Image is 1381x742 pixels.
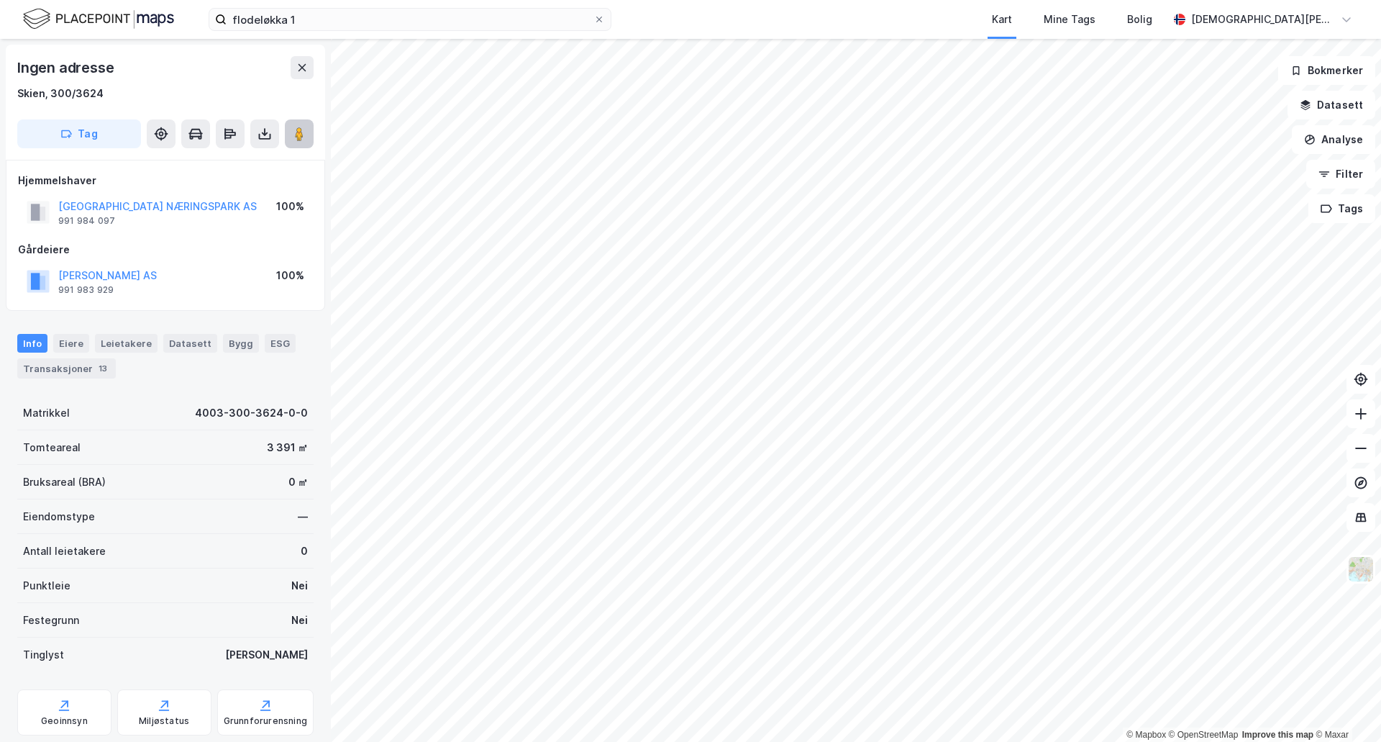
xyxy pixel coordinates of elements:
div: ESG [265,334,296,353]
div: Leietakere [95,334,158,353]
input: Søk på adresse, matrikkel, gårdeiere, leietakere eller personer [227,9,593,30]
div: Ingen adresse [17,56,117,79]
iframe: Chat Widget [1309,673,1381,742]
div: [DEMOGRAPHIC_DATA][PERSON_NAME] [1191,11,1335,28]
div: Festegrunn [23,612,79,629]
button: Tags [1308,194,1375,223]
div: — [298,508,308,525]
div: Mine Tags [1044,11,1095,28]
div: Gårdeiere [18,241,313,258]
div: 4003-300-3624-0-0 [195,404,308,422]
div: Kart [992,11,1012,28]
div: 100% [276,267,304,284]
div: Eiendomstype [23,508,95,525]
div: 991 984 097 [58,215,115,227]
div: Bruksareal (BRA) [23,474,106,491]
img: Z [1347,556,1375,583]
div: Bygg [223,334,259,353]
div: Grunnforurensning [224,715,307,727]
div: Eiere [53,334,89,353]
div: [PERSON_NAME] [225,646,308,664]
div: Kontrollprogram for chat [1309,673,1381,742]
div: 0 ㎡ [288,474,308,491]
div: Datasett [163,334,217,353]
div: Info [17,334,47,353]
div: Nei [291,577,308,594]
div: Bolig [1127,11,1152,28]
div: 0 [301,543,308,560]
div: Skien, 300/3624 [17,85,104,102]
div: Transaksjoner [17,358,116,379]
div: Miljøstatus [139,715,189,727]
button: Filter [1306,160,1375,189]
button: Datasett [1287,91,1375,119]
div: Antall leietakere [23,543,106,560]
div: Nei [291,612,308,629]
button: Tag [17,119,141,148]
button: Bokmerker [1278,56,1375,85]
div: Matrikkel [23,404,70,422]
div: Tinglyst [23,646,64,664]
div: Hjemmelshaver [18,172,313,189]
img: logo.f888ab2527a4732fd821a326f86c7f29.svg [23,6,174,32]
div: 3 391 ㎡ [267,439,308,456]
a: Improve this map [1242,730,1313,740]
div: Punktleie [23,577,70,594]
button: Analyse [1292,125,1375,154]
div: Geoinnsyn [41,715,88,727]
div: Tomteareal [23,439,81,456]
div: 13 [96,361,110,376]
div: 991 983 929 [58,284,114,296]
a: OpenStreetMap [1169,730,1239,740]
div: 100% [276,198,304,215]
a: Mapbox [1126,730,1166,740]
